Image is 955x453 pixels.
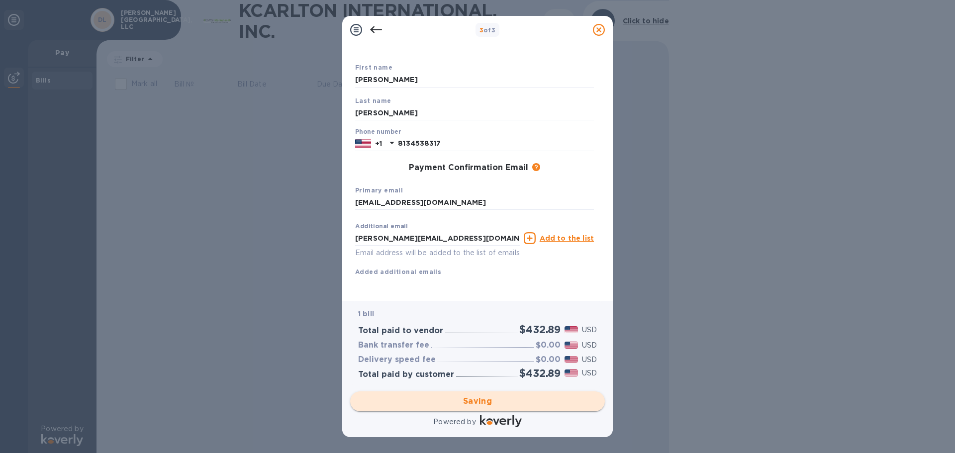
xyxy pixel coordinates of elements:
[582,368,597,378] p: USD
[358,341,429,350] h3: Bank transfer fee
[355,129,401,135] label: Phone number
[355,195,594,210] input: Enter your primary name
[565,326,578,333] img: USD
[409,163,528,173] h3: Payment Confirmation Email
[479,26,483,34] span: 3
[565,369,578,376] img: USD
[536,355,561,364] h3: $0.00
[358,370,454,379] h3: Total paid by customer
[519,323,561,336] h2: $432.89
[540,234,594,242] u: Add to the list
[355,105,594,120] input: Enter your last name
[358,326,443,336] h3: Total paid to vendor
[480,415,522,427] img: Logo
[355,73,594,88] input: Enter your first name
[358,310,374,318] b: 1 bill
[355,231,520,246] input: Enter additional email
[582,355,597,365] p: USD
[565,356,578,363] img: USD
[536,341,561,350] h3: $0.00
[519,367,561,379] h2: $432.89
[375,139,382,149] p: +1
[582,340,597,351] p: USD
[355,97,391,104] b: Last name
[355,247,520,259] p: Email address will be added to the list of emails
[433,417,476,427] p: Powered by
[355,224,408,230] label: Additional email
[479,26,496,34] b: of 3
[355,138,371,149] img: US
[355,268,441,275] b: Added additional emails
[398,136,594,151] input: Enter your phone number
[358,355,436,364] h3: Delivery speed fee
[565,342,578,349] img: USD
[355,186,403,194] b: Primary email
[582,325,597,335] p: USD
[355,64,392,71] b: First name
